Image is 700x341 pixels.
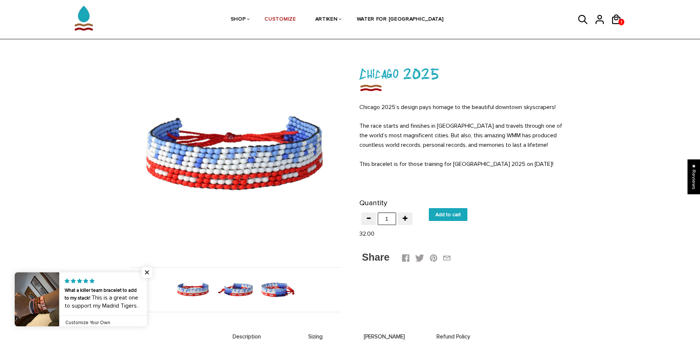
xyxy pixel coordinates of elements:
[618,18,624,27] span: 1
[421,334,486,340] span: Refund Policy
[688,159,700,194] div: Click to open Judge.me floating reviews tab
[141,267,152,278] span: Close popup widget
[359,122,562,149] span: The race starts and finishes in [GEOGRAPHIC_DATA] and travels through one of the world’s most mag...
[283,334,348,340] span: Sizing
[359,64,571,83] h1: Chicago 2025
[231,0,246,39] a: SHOP
[265,0,296,39] a: CUSTOMIZE
[130,49,341,260] img: Chicago 2025
[214,334,280,340] span: Description
[359,83,382,93] img: Chicago 2025
[359,102,571,112] p: Chicago 2025’s design pays homage to the beautiful downtown skyscrapers!
[362,252,390,263] span: Share
[259,271,297,309] img: Chicago 2025
[359,230,374,237] span: 32.00
[429,208,467,221] input: Add to cart
[357,0,444,39] a: WATER FOR [GEOGRAPHIC_DATA]
[352,334,417,340] span: [PERSON_NAME]
[216,271,254,309] img: Chicago 2025
[315,0,338,39] a: ARTIKEN
[618,19,624,25] a: 1
[359,197,387,209] label: Quantity
[359,160,553,168] span: This bracelet is for those training for [GEOGRAPHIC_DATA] 2025 on [DATE]!
[174,271,212,309] img: Chicago 2025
